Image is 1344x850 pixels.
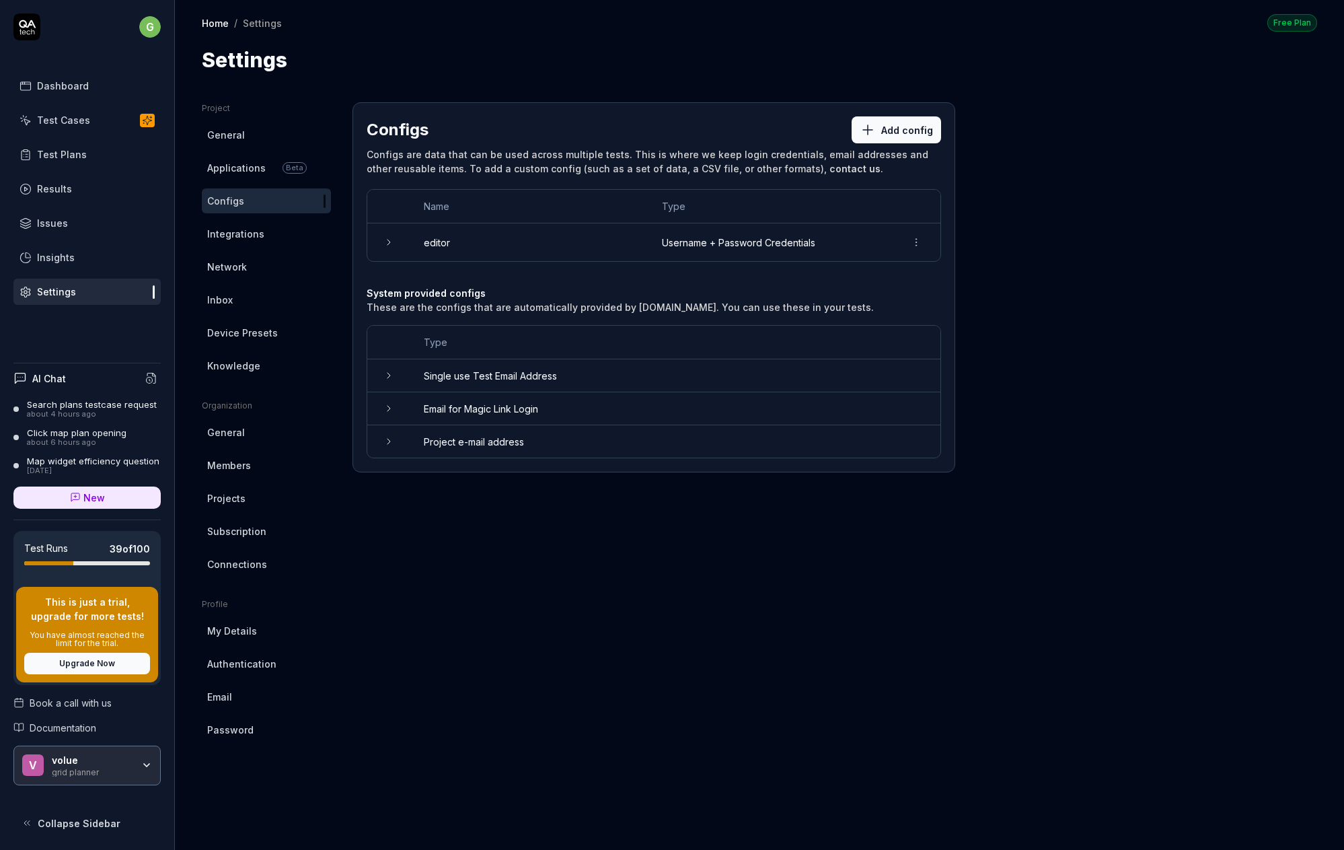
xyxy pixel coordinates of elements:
div: These are the configs that are automatically provided by [DOMAIN_NAME]. You can use these in your... [367,300,941,314]
h1: Settings [202,45,287,75]
a: Test Plans [13,141,161,168]
th: Name [410,190,648,223]
a: Subscription [202,519,331,544]
div: Dashboard [37,79,89,93]
a: Search plans testcase requestabout 4 hours ago [13,399,161,419]
div: Test Plans [37,147,87,162]
span: v [22,754,44,776]
a: Device Presets [202,320,331,345]
th: Type [410,326,940,359]
a: Inbox [202,287,331,312]
div: Test Cases [37,113,90,127]
span: Password [207,723,254,737]
button: Add config [852,116,941,143]
span: General [207,128,245,142]
div: Click map plan opening [27,427,126,438]
a: Dashboard [13,73,161,99]
span: Integrations [207,227,264,241]
span: Connections [207,557,267,571]
p: This is just a trial, upgrade for more tests! [24,595,150,623]
h2: Configs [367,118,835,142]
span: 39 of 100 [110,542,150,556]
p: You have almost reached the limit for the trial. [24,631,150,647]
div: Insights [37,250,75,264]
a: Knowledge [202,353,331,378]
a: General [202,420,331,445]
span: Device Presets [207,326,278,340]
div: Results [37,182,72,196]
a: Settings [13,279,161,305]
span: Network [207,260,247,274]
a: contact us [829,163,881,174]
a: Password [202,717,331,742]
span: Beta [283,162,307,174]
div: [DATE] [27,466,159,476]
div: Organization [202,400,331,412]
div: Settings [37,285,76,299]
button: Free Plan [1267,13,1317,32]
span: Authentication [207,657,276,671]
a: Configs [202,188,331,213]
h5: Test Runs [24,542,68,555]
a: Integrations [202,221,331,246]
h4: System provided configs [367,286,941,300]
span: Configs [207,194,244,208]
button: vvoluegrid planner [13,746,161,786]
div: Project [202,102,331,114]
span: Members [207,458,251,472]
div: about 4 hours ago [27,410,157,419]
a: Click map plan openingabout 6 hours ago [13,427,161,448]
div: Configs are data that can be used across multiple tests. This is where we keep login credentials,... [367,147,941,176]
a: Documentation [13,721,161,735]
div: Issues [37,216,68,230]
div: grid planner [52,766,133,777]
span: g [139,16,161,38]
div: Map widget efficiency question [27,456,159,466]
a: General [202,122,331,147]
a: Issues [13,210,161,236]
a: Members [202,453,331,478]
td: editor [410,223,648,261]
div: volue [52,754,133,767]
td: Project e-mail address [410,425,940,458]
span: Inbox [207,293,233,307]
a: Results [13,176,161,202]
span: Documentation [30,721,96,735]
div: about 6 hours ago [27,438,126,448]
a: New [13,487,161,509]
a: ApplicationsBeta [202,155,331,180]
a: Book a call with us [13,696,161,710]
a: Home [202,16,229,30]
div: Profile [202,598,331,610]
a: My Details [202,618,331,643]
a: Projects [202,486,331,511]
span: Subscription [207,524,266,538]
span: My Details [207,624,257,638]
button: g [139,13,161,40]
h4: AI Chat [32,371,66,386]
a: Test Cases [13,107,161,133]
div: Search plans testcase request [27,399,157,410]
span: General [207,425,245,439]
a: Insights [13,244,161,271]
span: New [83,491,105,505]
a: Network [202,254,331,279]
button: Upgrade Now [24,653,150,674]
td: Single use Test Email Address [410,359,940,392]
span: Book a call with us [30,696,112,710]
a: Map widget efficiency question[DATE] [13,456,161,476]
span: Collapse Sidebar [38,816,120,830]
a: Connections [202,552,331,577]
a: Email [202,684,331,709]
div: / [234,16,237,30]
div: Settings [243,16,282,30]
th: Type [648,190,892,223]
span: Applications [207,161,266,175]
a: Authentication [202,651,331,676]
td: Username + Password Credentials [648,223,892,261]
button: Collapse Sidebar [13,810,161,837]
div: Free Plan [1267,14,1317,32]
td: Email for Magic Link Login [410,392,940,425]
span: Projects [207,491,246,505]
